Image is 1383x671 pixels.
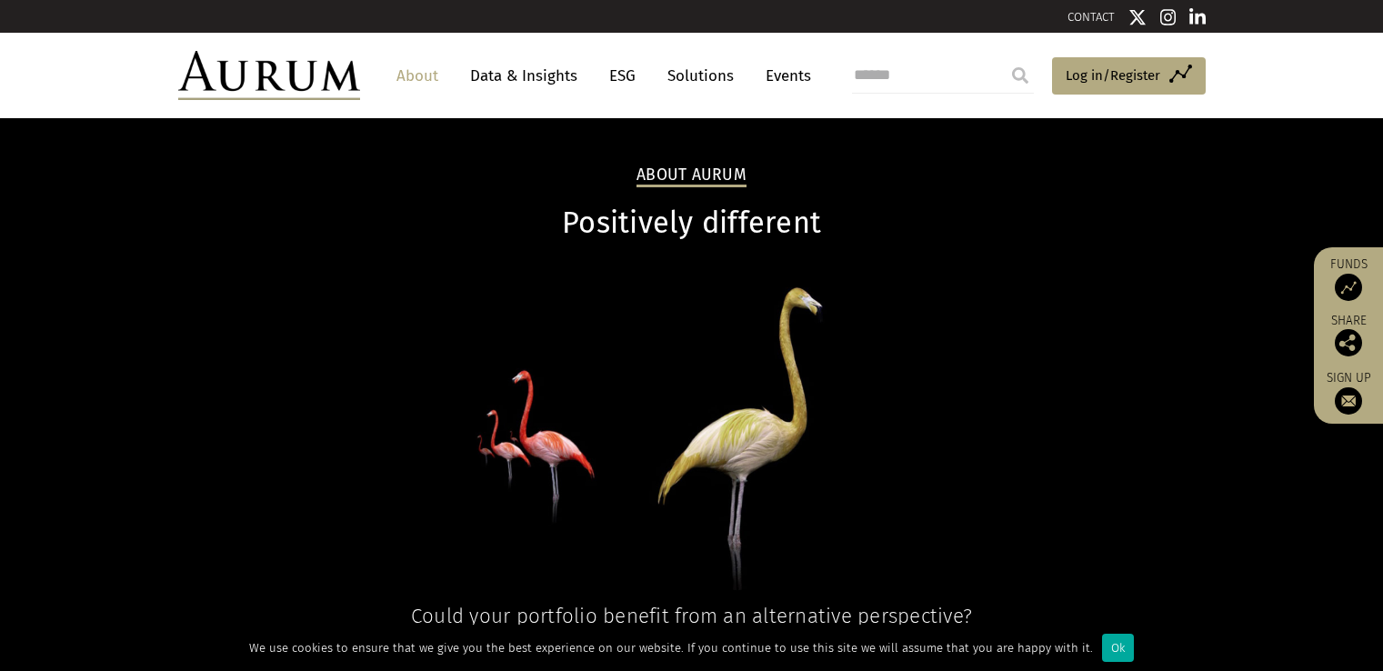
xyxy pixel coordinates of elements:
[1002,57,1038,94] input: Submit
[636,165,747,187] h2: About Aurum
[1066,65,1160,86] span: Log in/Register
[1335,329,1362,356] img: Share this post
[1128,8,1147,26] img: Twitter icon
[1102,634,1134,662] div: Ok
[1323,315,1374,356] div: Share
[1052,57,1206,95] a: Log in/Register
[757,59,811,93] a: Events
[1067,10,1115,24] a: CONTACT
[178,205,1206,241] h1: Positively different
[178,604,1206,628] h4: Could your portfolio benefit from an alternative perspective?
[658,59,743,93] a: Solutions
[461,59,586,93] a: Data & Insights
[1323,370,1374,415] a: Sign up
[1160,8,1177,26] img: Instagram icon
[178,51,360,100] img: Aurum
[1189,8,1206,26] img: Linkedin icon
[1335,274,1362,301] img: Access Funds
[1335,387,1362,415] img: Sign up to our newsletter
[600,59,645,93] a: ESG
[1323,256,1374,301] a: Funds
[387,59,447,93] a: About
